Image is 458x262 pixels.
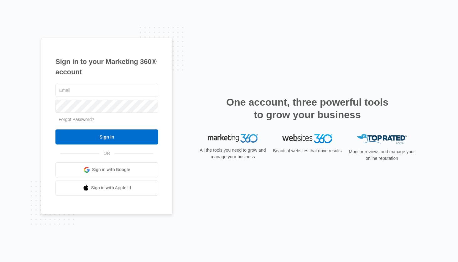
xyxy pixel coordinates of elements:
[55,181,158,196] a: Sign in with Apple Id
[59,117,94,122] a: Forgot Password?
[92,166,130,173] span: Sign in with Google
[272,148,342,154] p: Beautiful websites that drive results
[55,162,158,177] a: Sign in with Google
[55,56,158,77] h1: Sign in to your Marketing 360® account
[347,149,417,162] p: Monitor reviews and manage your online reputation
[224,96,390,121] h2: One account, three powerful tools to grow your business
[99,150,115,157] span: OR
[208,134,258,143] img: Marketing 360
[55,84,158,97] input: Email
[357,134,407,144] img: Top Rated Local
[91,185,131,191] span: Sign in with Apple Id
[55,129,158,144] input: Sign In
[282,134,332,143] img: Websites 360
[198,147,268,160] p: All the tools you need to grow and manage your business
